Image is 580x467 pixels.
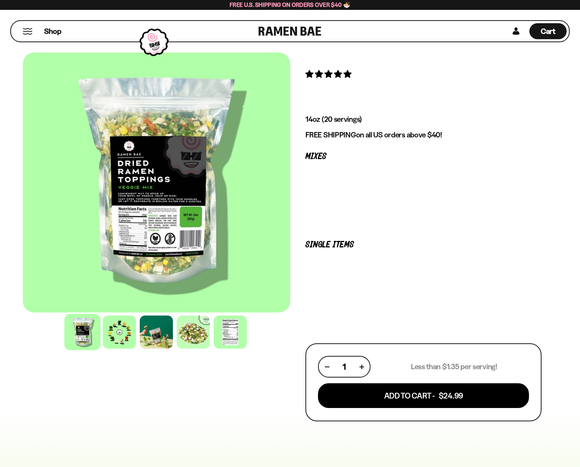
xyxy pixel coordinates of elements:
button: Add To Cart - $24.99 [318,383,529,408]
span: 4.76 stars [305,69,353,79]
span: Shop [44,26,61,37]
strong: FREE SHIPPING [305,130,356,139]
button: Mobile Menu Trigger [22,28,33,35]
p: Less than $1.35 per serving! [411,362,497,371]
a: Shop [44,23,61,39]
p: 14oz (20 servings) [305,115,542,124]
p: Single Items [305,241,542,249]
p: on all US orders above $40! [305,130,542,140]
a: Cart [529,21,567,41]
span: Cart [541,27,556,36]
span: Free U.S. Shipping on Orders over $40 🍜 [230,1,350,8]
p: Mixes [305,153,542,160]
span: 1 [343,362,346,371]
